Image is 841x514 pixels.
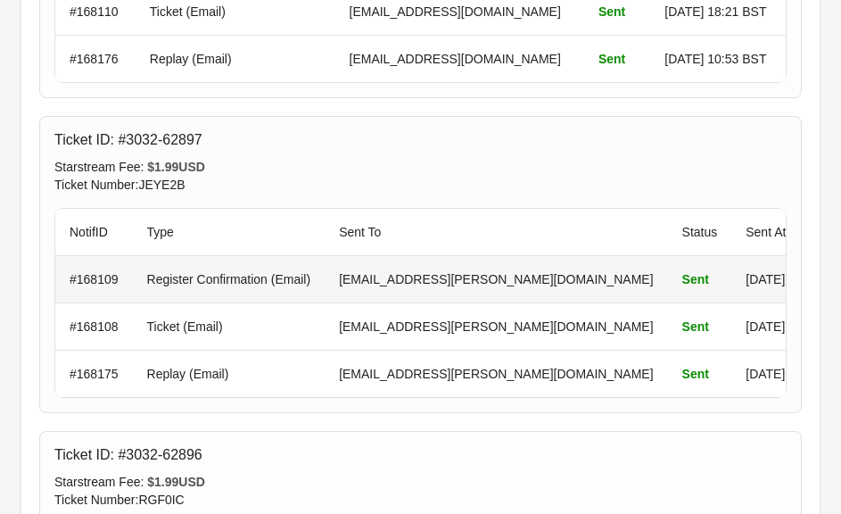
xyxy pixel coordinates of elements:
span: $ 1.99 USD [147,475,205,489]
td: [EMAIL_ADDRESS][DOMAIN_NAME] [335,35,584,82]
th: Sent To [325,209,667,256]
td: Ticket (Email) [133,303,326,350]
td: [DATE] 10:53 BST [650,35,786,82]
div: Ticket Number: RGF0IC [54,491,787,509]
h3: Ticket ID: # 3032-62897 [54,131,202,149]
td: [EMAIL_ADDRESS][PERSON_NAME][DOMAIN_NAME] [325,256,667,303]
th: Status [668,209,732,256]
td: Register Confirmation (Email) [133,256,326,303]
th: NotifID [55,209,133,256]
div: Sent [598,3,636,21]
div: Sent [682,270,718,288]
h3: Ticket ID: # 3032-62896 [54,446,202,464]
td: [EMAIL_ADDRESS][PERSON_NAME][DOMAIN_NAME] [325,350,667,397]
td: Replay (Email) [136,35,335,82]
th: #168108 [55,303,133,350]
div: Starstream Fee : [54,158,787,176]
th: Type [133,209,326,256]
td: [EMAIL_ADDRESS][PERSON_NAME][DOMAIN_NAME] [325,303,667,350]
td: Replay (Email) [133,350,326,397]
th: #168175 [55,350,133,397]
div: Starstream Fee : [54,473,787,491]
div: Sent [682,365,718,383]
span: $ 1.99 USD [147,160,205,174]
div: Sent [682,318,718,336]
th: #168176 [55,35,136,82]
div: Ticket Number: JEYE2B [54,176,787,194]
th: #168109 [55,256,133,303]
div: Sent [598,50,636,68]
